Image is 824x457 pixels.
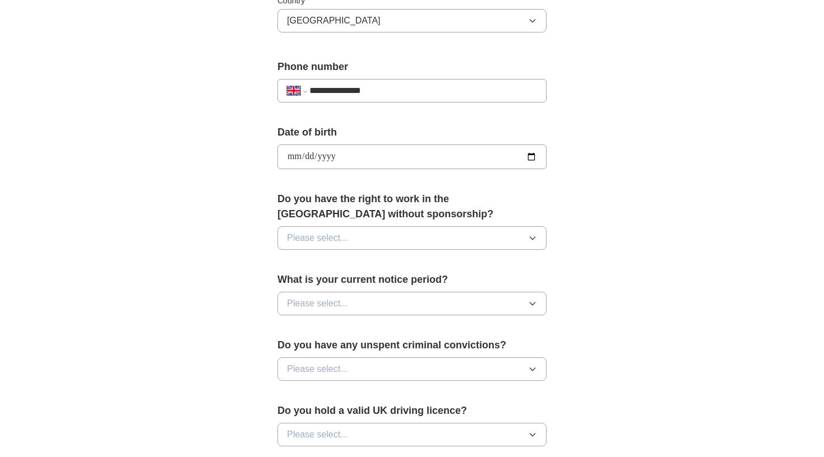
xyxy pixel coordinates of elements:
span: Please select... [287,428,348,441]
label: What is your current notice period? [277,272,547,287]
label: Date of birth [277,125,547,140]
span: Please select... [287,362,348,376]
button: [GEOGRAPHIC_DATA] [277,9,547,32]
span: Please select... [287,231,348,245]
label: Do you have any unspent criminal convictions? [277,338,547,353]
label: Do you have the right to work in the [GEOGRAPHIC_DATA] without sponsorship? [277,192,547,222]
button: Please select... [277,226,547,250]
button: Please select... [277,357,547,381]
span: Please select... [287,297,348,310]
span: [GEOGRAPHIC_DATA] [287,14,381,27]
button: Please select... [277,292,547,315]
button: Please select... [277,423,547,446]
label: Phone number [277,59,547,74]
label: Do you hold a valid UK driving licence? [277,403,547,418]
